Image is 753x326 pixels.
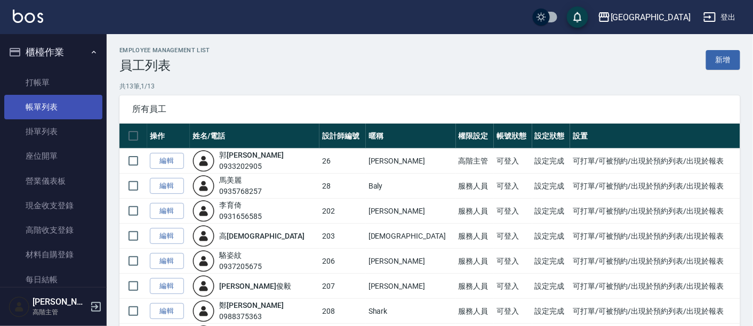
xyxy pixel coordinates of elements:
[150,228,184,244] a: 編輯
[4,38,102,66] button: 櫃檯作業
[456,274,494,299] td: 服務人員
[319,124,366,149] th: 設計師編號
[119,58,210,73] h3: 員工列表
[494,174,532,199] td: 可登入
[4,193,102,218] a: 現金收支登錄
[532,249,571,274] td: 設定完成
[9,296,30,317] img: Person
[570,149,740,174] td: 可打單/可被預約/出現於預約列表/出現於報表
[494,274,532,299] td: 可登入
[494,149,532,174] td: 可登入
[570,174,740,199] td: 可打單/可被預約/出現於預約列表/出現於報表
[570,224,740,249] td: 可打單/可被預約/出現於預約列表/出現於報表
[4,144,102,168] a: 座位開單
[193,300,215,322] img: user-login-man-human-body-mobile-person-512.png
[532,224,571,249] td: 設定完成
[366,174,456,199] td: Baly
[494,249,532,274] td: 可登入
[319,174,366,199] td: 28
[532,149,571,174] td: 設定完成
[532,299,571,324] td: 設定完成
[150,203,184,219] a: 編輯
[4,119,102,144] a: 掛單列表
[532,274,571,299] td: 設定完成
[219,251,242,259] a: 駱姿紋
[147,124,190,149] th: 操作
[4,95,102,119] a: 帳單列表
[456,249,494,274] td: 服務人員
[570,274,740,299] td: 可打單/可被預約/出現於預約列表/出現於報表
[193,225,215,247] img: user-login-man-human-body-mobile-person-512.png
[219,151,283,159] a: 郭[PERSON_NAME]
[319,199,366,224] td: 202
[456,199,494,224] td: 服務人員
[366,224,456,249] td: [DEMOGRAPHIC_DATA]
[33,307,87,317] p: 高階主管
[567,6,588,28] button: save
[219,211,262,222] div: 0931656585
[4,169,102,193] a: 營業儀表板
[219,261,262,272] div: 0937205675
[4,242,102,267] a: 材料自購登錄
[319,224,366,249] td: 203
[150,253,184,270] a: 編輯
[219,176,242,184] a: 馬美麗
[119,47,210,54] h2: Employee Management List
[570,124,740,149] th: 設置
[456,174,494,199] td: 服務人員
[4,218,102,242] a: 高階收支登錄
[456,149,494,174] td: 高階主管
[494,299,532,324] td: 可登入
[319,149,366,174] td: 26
[494,199,532,224] td: 可登入
[494,124,532,149] th: 帳號狀態
[219,186,262,197] div: 0935768257
[193,175,215,197] img: user-login-man-human-body-mobile-person-512.png
[13,10,43,23] img: Logo
[570,199,740,224] td: 可打單/可被預約/出現於預約列表/出現於報表
[699,7,740,27] button: 登出
[366,199,456,224] td: [PERSON_NAME]
[119,81,740,91] p: 共 13 筆, 1 / 13
[611,11,691,24] div: [GEOGRAPHIC_DATA]
[456,224,494,249] td: 服務人員
[193,275,215,297] img: user-login-man-human-body-mobile-person-512.png
[319,249,366,274] td: 206
[366,274,456,299] td: [PERSON_NAME]
[4,70,102,95] a: 打帳單
[319,274,366,299] td: 207
[219,311,283,322] div: 0988375363
[193,200,215,222] img: user-login-man-human-body-mobile-person-512.png
[150,178,184,194] a: 編輯
[33,297,87,307] h5: [PERSON_NAME]
[150,278,184,295] a: 編輯
[132,104,727,115] span: 所有員工
[594,6,695,28] button: [GEOGRAPHIC_DATA]
[319,299,366,324] td: 208
[456,299,494,324] td: 服務人員
[570,249,740,274] td: 可打單/可被預約/出現於預約列表/出現於報表
[193,150,215,172] img: user-login-man-human-body-mobile-person-512.png
[456,124,494,149] th: 權限設定
[219,301,283,309] a: 鄭[PERSON_NAME]
[190,124,319,149] th: 姓名/電話
[706,50,740,70] a: 新增
[219,201,242,209] a: 李育倚
[532,174,571,199] td: 設定完成
[366,149,456,174] td: [PERSON_NAME]
[366,299,456,324] td: Shark
[494,224,532,249] td: 可登入
[219,232,305,240] a: 高[DEMOGRAPHIC_DATA]
[366,124,456,149] th: 暱稱
[219,282,291,290] a: [PERSON_NAME]俊毅
[4,267,102,292] a: 每日結帳
[532,124,571,149] th: 設定狀態
[532,199,571,224] td: 設定完成
[150,153,184,169] a: 編輯
[219,161,283,172] div: 0933202905
[570,299,740,324] td: 可打單/可被預約/出現於預約列表/出現於報表
[193,250,215,272] img: user-login-man-human-body-mobile-person-512.png
[150,303,184,320] a: 編輯
[366,249,456,274] td: [PERSON_NAME]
